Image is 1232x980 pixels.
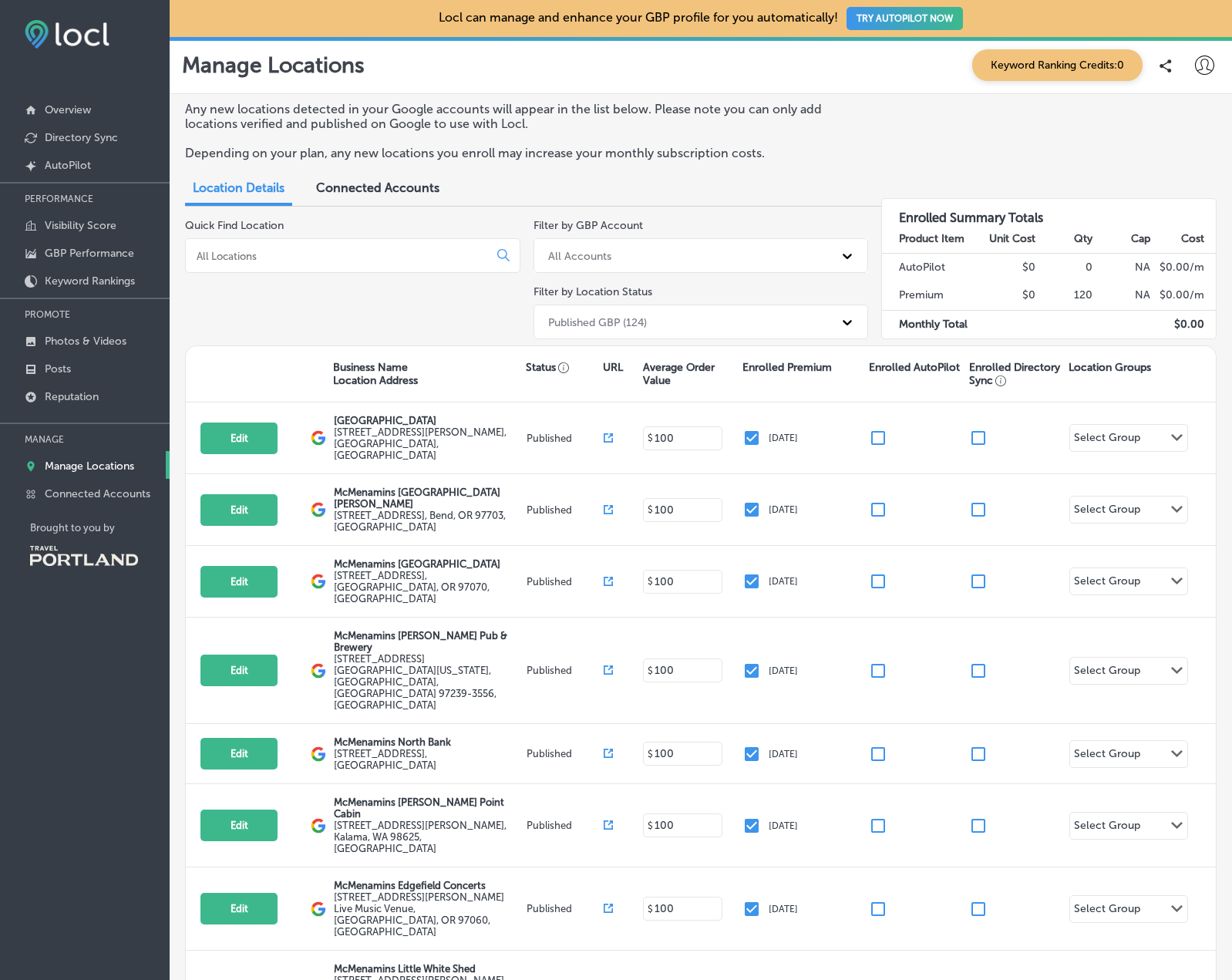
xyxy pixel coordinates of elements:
[311,574,326,589] img: logo
[972,49,1143,81] span: Keyword Ranking Credits: 0
[648,904,653,914] p: $
[200,566,278,598] button: Edit
[527,903,604,914] p: Published
[334,415,523,426] p: [GEOGRAPHIC_DATA]
[643,361,735,387] p: Average Order Value
[527,576,604,588] p: Published
[882,253,978,281] td: AutoPilot
[899,232,964,245] strong: Product Item
[526,361,603,374] p: Status
[769,433,798,443] p: [DATE]
[45,131,118,144] p: Directory Sync
[742,361,832,374] p: Enrolled Premium
[882,281,978,310] td: Premium
[1074,431,1140,449] div: Select Group
[978,225,1036,254] th: Unit Cost
[648,504,653,515] p: $
[200,738,278,770] button: Edit
[334,426,523,461] label: [STREET_ADDRESS][PERSON_NAME] , [GEOGRAPHIC_DATA], [GEOGRAPHIC_DATA]
[334,487,523,510] p: McMenamins [GEOGRAPHIC_DATA][PERSON_NAME]
[45,247,134,260] p: GBP Performance
[1074,747,1140,765] div: Select Group
[882,310,978,338] td: Monthly Total
[30,522,170,534] p: Brought to you by
[311,818,326,834] img: logo
[200,655,278,686] button: Edit
[185,219,284,232] label: Quick Find Location
[1151,310,1216,338] td: $ 0.00
[334,963,523,975] p: McMenamins Little White Shed
[648,576,653,587] p: $
[648,820,653,831] p: $
[548,249,611,262] div: All Accounts
[334,880,523,891] p: McMenamins Edgefield Concerts
[1069,361,1151,374] p: Location Groups
[185,102,856,131] p: Any new locations detected in your Google accounts will appear in the list below. Please note you...
[1151,281,1216,310] td: $ 0.00 /m
[30,546,138,566] img: Travel Portland
[1074,503,1140,520] div: Select Group
[869,361,960,374] p: Enrolled AutoPilot
[769,576,798,587] p: [DATE]
[334,748,523,771] label: [STREET_ADDRESS] , [GEOGRAPHIC_DATA]
[311,901,326,917] img: logo
[45,390,99,403] p: Reputation
[25,20,109,49] img: fda3e92497d09a02dc62c9cd864e3231.png
[1036,225,1094,254] th: Qty
[548,315,647,328] div: Published GBP (124)
[882,199,1216,225] h3: Enrolled Summary Totals
[193,180,284,195] span: Location Details
[978,281,1036,310] td: $0
[334,891,523,938] label: [STREET_ADDRESS][PERSON_NAME] Live Music Venue , [GEOGRAPHIC_DATA], OR 97060, [GEOGRAPHIC_DATA]
[1074,664,1140,682] div: Select Group
[1093,225,1151,254] th: Cap
[527,748,604,759] p: Published
[1093,281,1151,310] td: NA
[769,665,798,676] p: [DATE]
[334,820,523,854] label: [STREET_ADDRESS][PERSON_NAME] , Kalama, WA 98625, [GEOGRAPHIC_DATA]
[534,285,652,298] label: Filter by Location Status
[769,504,798,515] p: [DATE]
[527,820,604,831] p: Published
[200,893,278,924] button: Edit
[334,570,523,605] label: [STREET_ADDRESS] , [GEOGRAPHIC_DATA], OR 97070, [GEOGRAPHIC_DATA]
[334,510,523,533] label: [STREET_ADDRESS] , Bend, OR 97703, [GEOGRAPHIC_DATA]
[45,159,91,172] p: AutoPilot
[648,433,653,443] p: $
[333,361,418,387] p: Business Name Location Address
[334,653,523,711] label: [STREET_ADDRESS][GEOGRAPHIC_DATA][US_STATE] , [GEOGRAPHIC_DATA], [GEOGRAPHIC_DATA] 97239-3556, [G...
[1074,574,1140,592] div: Select Group
[534,219,643,232] label: Filter by GBP Account
[1036,253,1094,281] td: 0
[527,504,604,516] p: Published
[769,904,798,914] p: [DATE]
[847,7,963,30] button: TRY AUTOPILOT NOW
[311,746,326,762] img: logo
[334,796,523,820] p: McMenamins [PERSON_NAME] Point Cabin
[1151,225,1216,254] th: Cost
[45,103,91,116] p: Overview
[1074,819,1140,837] div: Select Group
[1074,902,1140,920] div: Select Group
[1036,281,1094,310] td: 120
[200,423,278,454] button: Edit
[45,219,116,232] p: Visibility Score
[334,630,523,653] p: McMenamins [PERSON_NAME] Pub & Brewery
[45,274,135,288] p: Keyword Rankings
[648,749,653,759] p: $
[334,558,523,570] p: McMenamins [GEOGRAPHIC_DATA]
[200,494,278,526] button: Edit
[311,663,326,679] img: logo
[1151,253,1216,281] td: $ 0.00 /m
[316,180,439,195] span: Connected Accounts
[1093,253,1151,281] td: NA
[769,749,798,759] p: [DATE]
[769,820,798,831] p: [DATE]
[182,52,365,78] p: Manage Locations
[45,362,71,375] p: Posts
[527,665,604,676] p: Published
[969,361,1062,387] p: Enrolled Directory Sync
[45,487,150,500] p: Connected Accounts
[603,361,623,374] p: URL
[527,433,604,444] p: Published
